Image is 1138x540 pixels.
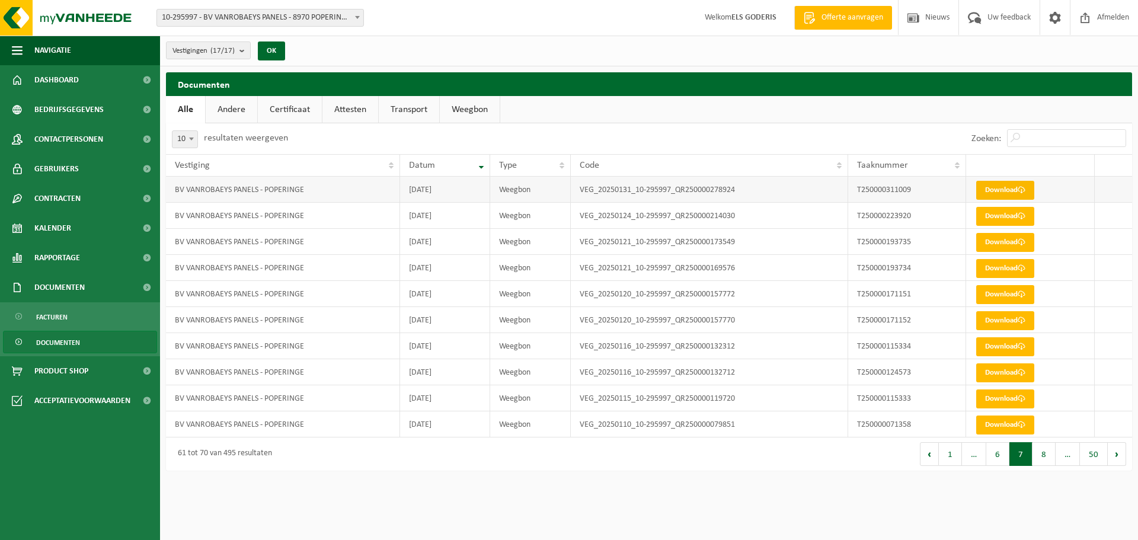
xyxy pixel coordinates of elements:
td: VEG_20250124_10-295997_QR250000214030 [571,203,848,229]
label: Zoeken: [971,134,1001,143]
td: VEG_20250116_10-295997_QR250000132312 [571,333,848,359]
td: [DATE] [400,229,491,255]
span: Acceptatievoorwaarden [34,386,130,416]
td: BV VANROBAEYS PANELS - POPERINGE [166,229,400,255]
td: BV VANROBAEYS PANELS - POPERINGE [166,177,400,203]
td: Weegbon [490,203,571,229]
td: Weegbon [490,229,571,255]
td: T250000124573 [848,359,967,385]
td: T250000115334 [848,333,967,359]
td: Weegbon [490,333,571,359]
span: Rapportage [34,243,80,273]
button: 50 [1080,442,1108,466]
label: resultaten weergeven [204,133,288,143]
count: (17/17) [210,47,235,55]
td: VEG_20250121_10-295997_QR250000169576 [571,255,848,281]
span: 10-295997 - BV VANROBAEYS PANELS - 8970 POPERINGE, BENELUXLAAN 12 [157,9,363,26]
td: [DATE] [400,281,491,307]
td: Weegbon [490,281,571,307]
button: Next [1108,442,1126,466]
td: VEG_20250116_10-295997_QR250000132712 [571,359,848,385]
td: BV VANROBAEYS PANELS - POPERINGE [166,255,400,281]
span: Code [580,161,599,170]
span: Product Shop [34,356,88,386]
a: Download [976,389,1034,408]
a: Certificaat [258,96,322,123]
span: … [1056,442,1080,466]
span: Facturen [36,306,68,328]
td: T250000171151 [848,281,967,307]
span: Vestigingen [172,42,235,60]
span: Offerte aanvragen [819,12,886,24]
td: BV VANROBAEYS PANELS - POPERINGE [166,333,400,359]
span: … [962,442,986,466]
td: BV VANROBAEYS PANELS - POPERINGE [166,359,400,385]
a: Transport [379,96,439,123]
td: BV VANROBAEYS PANELS - POPERINGE [166,385,400,411]
td: Weegbon [490,385,571,411]
td: VEG_20250120_10-295997_QR250000157772 [571,281,848,307]
td: T250000193734 [848,255,967,281]
a: Andere [206,96,257,123]
button: 6 [986,442,1009,466]
a: Download [976,285,1034,304]
span: 10 [172,131,197,148]
button: 7 [1009,442,1032,466]
td: Weegbon [490,177,571,203]
td: VEG_20250115_10-295997_QR250000119720 [571,385,848,411]
td: Weegbon [490,307,571,333]
td: VEG_20250110_10-295997_QR250000079851 [571,411,848,437]
span: Vestiging [175,161,210,170]
td: [DATE] [400,333,491,359]
span: Type [499,161,517,170]
span: Dashboard [34,65,79,95]
span: Kalender [34,213,71,243]
div: 61 tot 70 van 495 resultaten [172,443,272,465]
a: Download [976,181,1034,200]
td: T250000115333 [848,385,967,411]
a: Documenten [3,331,157,353]
a: Offerte aanvragen [794,6,892,30]
a: Weegbon [440,96,500,123]
span: Bedrijfsgegevens [34,95,104,124]
td: [DATE] [400,255,491,281]
td: T250000223920 [848,203,967,229]
a: Download [976,259,1034,278]
a: Facturen [3,305,157,328]
td: Weegbon [490,411,571,437]
td: [DATE] [400,359,491,385]
button: Vestigingen(17/17) [166,41,251,59]
a: Download [976,207,1034,226]
td: VEG_20250120_10-295997_QR250000157770 [571,307,848,333]
td: BV VANROBAEYS PANELS - POPERINGE [166,411,400,437]
td: [DATE] [400,203,491,229]
span: Documenten [36,331,80,354]
td: T250000071358 [848,411,967,437]
span: Taaknummer [857,161,908,170]
button: OK [258,41,285,60]
td: BV VANROBAEYS PANELS - POPERINGE [166,203,400,229]
a: Attesten [322,96,378,123]
span: Gebruikers [34,154,79,184]
span: Contactpersonen [34,124,103,154]
span: Contracten [34,184,81,213]
h2: Documenten [166,72,1132,95]
span: 10 [172,130,198,148]
td: Weegbon [490,255,571,281]
a: Download [976,363,1034,382]
button: 1 [939,442,962,466]
a: Download [976,311,1034,330]
td: BV VANROBAEYS PANELS - POPERINGE [166,307,400,333]
button: Previous [920,442,939,466]
strong: ELS GODERIS [731,13,776,22]
td: [DATE] [400,411,491,437]
td: [DATE] [400,177,491,203]
span: 10-295997 - BV VANROBAEYS PANELS - 8970 POPERINGE, BENELUXLAAN 12 [156,9,364,27]
span: Navigatie [34,36,71,65]
span: Documenten [34,273,85,302]
a: Alle [166,96,205,123]
td: Weegbon [490,359,571,385]
td: VEG_20250131_10-295997_QR250000278924 [571,177,848,203]
td: VEG_20250121_10-295997_QR250000173549 [571,229,848,255]
button: 8 [1032,442,1056,466]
